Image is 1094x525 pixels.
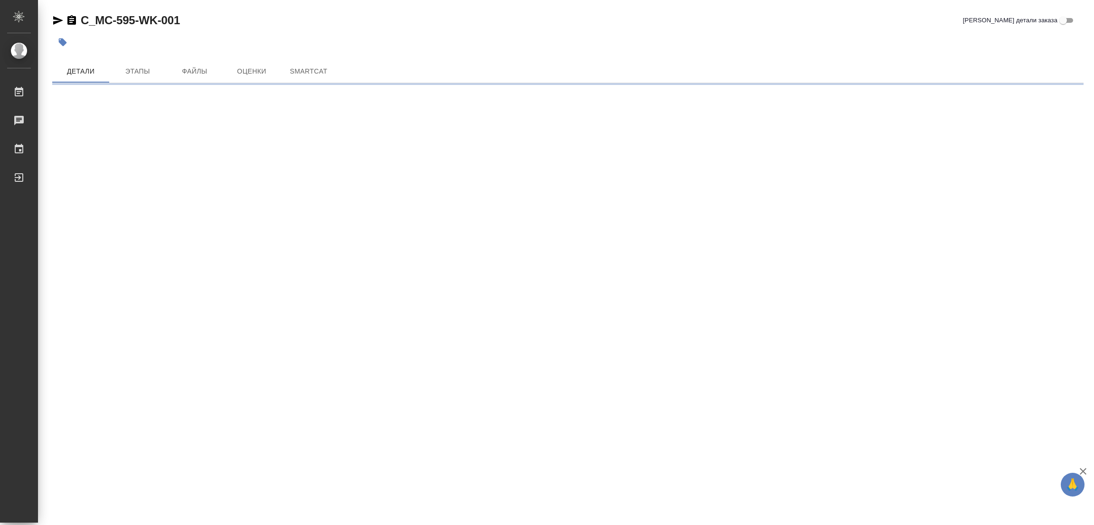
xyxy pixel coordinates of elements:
[172,66,217,77] span: Файлы
[1061,473,1085,497] button: 🙏
[52,15,64,26] button: Скопировать ссылку для ЯМессенджера
[963,16,1057,25] span: [PERSON_NAME] детали заказа
[229,66,274,77] span: Оценки
[81,14,180,27] a: C_MC-595-WK-001
[1065,475,1081,495] span: 🙏
[115,66,160,77] span: Этапы
[286,66,331,77] span: SmartCat
[52,32,73,53] button: Добавить тэг
[58,66,104,77] span: Детали
[66,15,77,26] button: Скопировать ссылку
